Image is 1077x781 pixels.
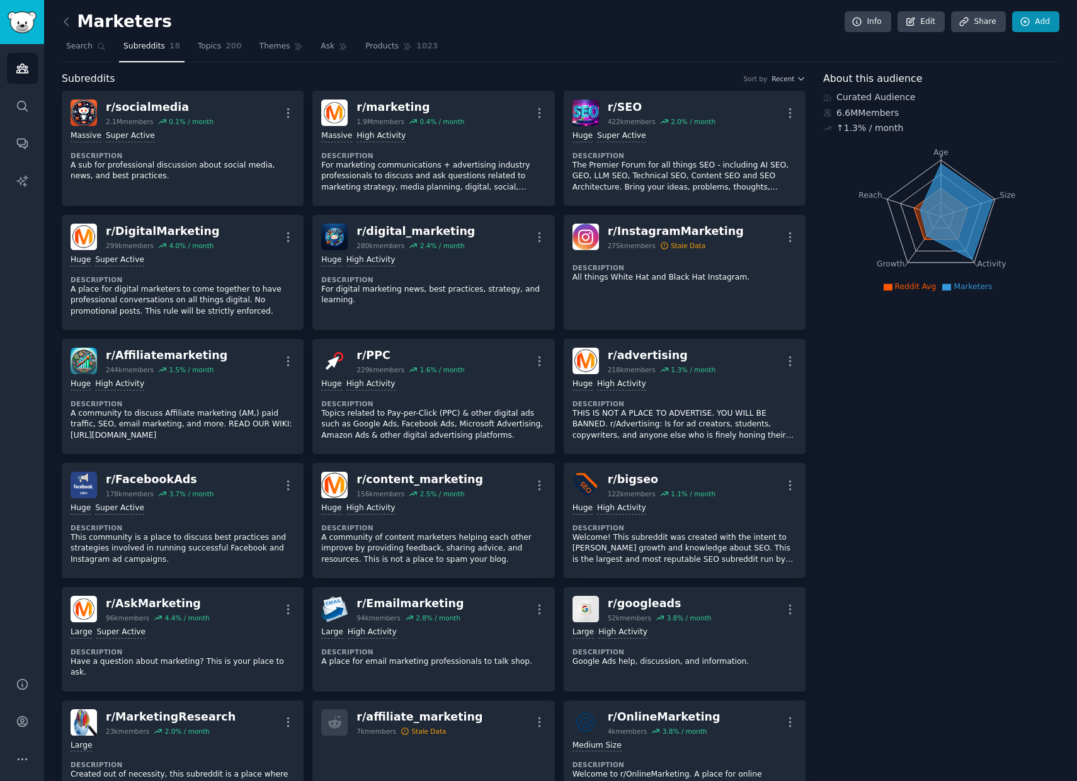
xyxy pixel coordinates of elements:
span: 200 [225,41,242,52]
div: r/ marketing [356,100,464,115]
div: Huge [573,130,593,142]
div: 3.8 % / month [666,613,711,622]
div: Medium Size [573,740,622,752]
a: Edit [897,11,945,33]
div: r/ SEO [608,100,715,115]
span: About this audience [823,71,922,87]
div: r/ InstagramMarketing [608,224,744,239]
div: r/ affiliate_marketing [356,709,482,725]
p: Have a question about marketing? This is your place to ask. [71,656,295,678]
a: content_marketingr/content_marketing156kmembers2.5% / monthHugeHigh ActivityDescriptionA communit... [312,463,554,578]
img: PPC [321,348,348,374]
span: Search [66,41,93,52]
dt: Description [71,151,295,160]
div: 2.0 % / month [165,727,210,736]
img: Affiliatemarketing [71,348,97,374]
span: Reddit Avg [895,282,937,291]
dt: Description [321,399,545,408]
div: Curated Audience [823,91,1059,104]
a: DigitalMarketingr/DigitalMarketing299kmembers4.0% / monthHugeSuper ActiveDescriptionA place for d... [62,215,304,330]
div: Large [71,627,92,639]
div: 2.4 % / month [420,241,465,250]
img: socialmedia [71,100,97,126]
div: 7k members [356,727,396,736]
div: r/ content_marketing [356,472,483,487]
div: High Activity [348,627,397,639]
dt: Description [573,263,797,272]
div: 94k members [356,613,400,622]
tspan: Growth [877,259,904,268]
div: ↑ 1.3 % / month [836,122,903,135]
a: Products1023 [361,37,442,62]
div: Huge [573,379,593,390]
div: r/ DigitalMarketing [106,224,220,239]
div: 4.0 % / month [169,241,214,250]
div: r/ OnlineMarketing [608,709,721,725]
div: 52k members [608,613,651,622]
div: 2.5 % / month [420,489,465,498]
dt: Description [321,523,545,532]
div: High Activity [598,627,647,639]
div: Huge [573,503,593,515]
p: A sub for professional discussion about social media, news, and best practices. [71,160,295,182]
div: 122k members [608,489,656,498]
a: Topics200 [193,37,246,62]
a: Add [1012,11,1059,33]
a: Ask [316,37,352,62]
a: Info [845,11,891,33]
dt: Description [71,647,295,656]
div: 1.3 % / month [671,365,715,374]
img: bigseo [573,472,599,498]
a: advertisingr/advertising218kmembers1.3% / monthHugeHigh ActivityDescriptionTHIS IS NOT A PLACE TO... [564,339,806,454]
span: Subreddits [123,41,165,52]
div: Stale Data [411,727,446,736]
img: GummySearch logo [8,11,37,33]
dt: Description [321,647,545,656]
div: 2.8 % / month [416,613,460,622]
a: bigseor/bigseo122kmembers1.1% / monthHugeHigh ActivityDescriptionWelcome! This subreddit was crea... [564,463,806,578]
div: 299k members [106,241,154,250]
img: googleads [573,596,599,622]
div: 1.1 % / month [671,489,715,498]
a: InstagramMarketingr/InstagramMarketing275kmembersStale DataDescriptionAll things White Hat and Bl... [564,215,806,330]
span: Ask [321,41,334,52]
p: For digital marketing news, best practices, strategy, and learning. [321,284,545,306]
h2: Marketers [62,12,172,32]
div: Huge [71,503,91,515]
div: 422k members [608,117,656,126]
p: Google Ads help, discussion, and information. [573,656,797,668]
div: r/ digital_marketing [356,224,475,239]
div: 1.6 % / month [420,365,465,374]
div: 3.8 % / month [663,727,707,736]
div: High Activity [597,503,646,515]
div: High Activity [356,130,406,142]
img: OnlineMarketing [573,709,599,736]
p: A community of content marketers helping each other improve by providing feedback, sharing advice... [321,532,545,566]
div: r/ Emailmarketing [356,596,464,612]
div: r/ AskMarketing [106,596,210,612]
p: A place for digital marketers to come together to have professional conversations on all things d... [71,284,295,317]
tspan: Activity [977,259,1006,268]
div: Large [71,740,92,752]
div: Huge [321,254,341,266]
div: High Activity [346,254,396,266]
div: 6.6M Members [823,106,1059,120]
span: Marketers [954,282,992,291]
tspan: Reach [858,190,882,199]
dt: Description [321,151,545,160]
p: A place for email marketing professionals to talk shop. [321,656,545,668]
a: Emailmarketingr/Emailmarketing94kmembers2.8% / monthLargeHigh ActivityDescriptionA place for emai... [312,587,554,692]
dt: Description [71,760,295,769]
div: Massive [71,130,101,142]
div: r/ Affiliatemarketing [106,348,227,363]
span: 1023 [416,41,438,52]
div: Stale Data [671,241,705,250]
p: Welcome! This subreddit was created with the intent to [PERSON_NAME] growth and knowledge about S... [573,532,797,566]
div: 4.4 % / month [165,613,210,622]
div: Massive [321,130,352,142]
span: Products [365,41,399,52]
div: 0.4 % / month [419,117,464,126]
img: Emailmarketing [321,596,348,622]
div: r/ PPC [356,348,464,363]
a: Affiliatemarketingr/Affiliatemarketing244kmembers1.5% / monthHugeHigh ActivityDescriptionA commun... [62,339,304,454]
